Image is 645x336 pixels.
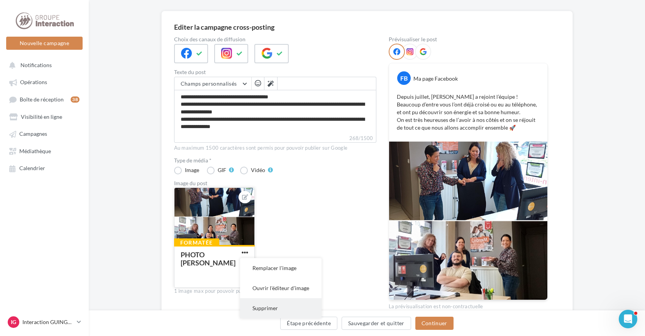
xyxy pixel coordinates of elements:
span: Médiathèque [19,148,51,154]
div: 1 image max pour pouvoir publier sur Google [174,288,376,295]
iframe: Intercom live chat [619,310,637,328]
span: Boîte de réception [20,96,64,103]
a: Médiathèque [5,144,84,158]
div: Editer la campagne cross-posting [174,24,274,30]
button: Champs personnalisés [174,77,251,90]
div: 38 [71,96,80,103]
a: IG Interaction GUINGAMP [6,315,83,329]
div: Prévisualiser le post [389,37,548,42]
div: La prévisualisation est non-contractuelle [389,300,548,310]
a: Campagnes [5,127,84,140]
span: Calendrier [19,165,45,172]
a: Calendrier [5,161,84,175]
button: Remplacer l'image [240,258,322,278]
label: 268/1500 [174,134,376,143]
button: Supprimer [240,298,322,318]
a: Opérations [5,75,84,89]
label: Texte du post [174,69,376,75]
div: FB [397,71,411,85]
div: Formatée [174,238,219,247]
span: Campagnes [19,131,47,137]
div: Vidéo [251,167,265,173]
label: Choix des canaux de diffusion [174,37,376,42]
span: Notifications [20,62,52,68]
div: Ma page Facebook [413,75,458,83]
button: Sauvegarder et quitter [342,317,411,330]
a: Visibilité en ligne [5,110,84,123]
div: GIF [218,167,226,173]
div: Au maximum 1500 caractères sont permis pour pouvoir publier sur Google [174,145,376,152]
button: Notifications [5,58,81,72]
span: Opérations [20,79,47,86]
span: Champs personnalisés [181,80,237,87]
div: Image du post [174,181,376,186]
button: Ouvrir l'éditeur d'image [240,278,322,298]
p: Interaction GUINGAMP [22,318,74,326]
div: PHOTO [PERSON_NAME] [181,250,235,267]
button: Continuer [415,317,454,330]
div: Image [185,167,199,173]
p: Depuis juillet, [PERSON_NAME] a rejoint l’équipe ! Beaucoup d’entre vous l’ont déjà croisé ou eu ... [397,93,540,132]
span: IG [11,318,16,326]
button: Étape précédente [280,317,337,330]
a: Boîte de réception38 [5,92,84,106]
button: Nouvelle campagne [6,37,83,50]
span: Visibilité en ligne [21,113,62,120]
label: Type de média * [174,158,376,163]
